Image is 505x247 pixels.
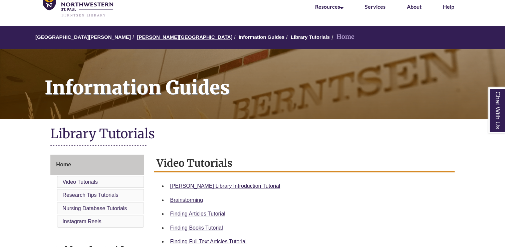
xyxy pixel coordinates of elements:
h2: Video Tutorials [154,155,454,172]
a: Instagram Reels [62,219,101,224]
a: Research Tips Tutorials [62,192,118,198]
a: Help [443,3,454,10]
a: Resources [315,3,343,10]
a: Brainstorming [170,197,203,203]
a: Video Tutorials [62,179,98,185]
a: Library Tutorials [291,34,330,40]
a: Nursing Database Tutorials [62,205,127,211]
a: Information Guides [239,34,285,40]
a: Home [50,155,144,175]
a: Finding Books Tutorial [170,225,223,231]
a: [PERSON_NAME] Library Introduction Tutorial [170,183,280,189]
a: [PERSON_NAME][GEOGRAPHIC_DATA] [137,34,232,40]
h1: Information Guides [37,49,505,110]
a: Finding Full Text Articles Tutorial [170,239,246,244]
h1: Library Tutorials [50,126,454,143]
div: Guide Page Menu [50,155,144,229]
a: Finding Articles Tutorial [170,211,225,217]
span: Home [56,162,71,167]
a: About [407,3,422,10]
a: Services [365,3,386,10]
li: Home [330,32,354,42]
a: [GEOGRAPHIC_DATA][PERSON_NAME] [35,34,131,40]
